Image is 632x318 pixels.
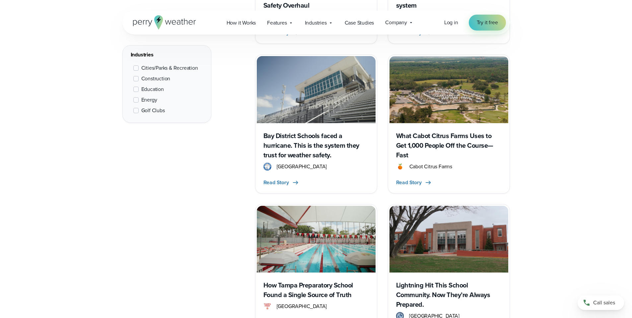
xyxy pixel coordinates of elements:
[227,19,256,27] span: How it Works
[389,56,508,123] img: Cabot Citrus farms
[263,179,289,187] span: Read Story
[141,96,157,104] span: Energy
[141,75,171,83] span: Construction
[444,19,458,27] a: Log in
[396,179,432,187] button: Read Story
[469,15,506,31] a: Try it free
[396,131,502,160] h3: What Cabot Citrus Farms Uses to Get 1,000 People Off the Course—Fast
[389,206,508,273] img: West Orange High School
[267,19,287,27] span: Features
[221,16,262,30] a: How it Works
[477,19,498,27] span: Try it free
[277,302,327,310] span: [GEOGRAPHIC_DATA]
[444,19,458,26] span: Log in
[396,163,404,171] img: cabot citrus golf
[345,19,374,27] span: Case Studies
[263,179,300,187] button: Read Story
[257,206,376,273] img: Tampa preparatory school
[388,54,510,193] a: Cabot Citrus farms What Cabot Citrus Farms Uses to Get 1,000 People Off the Course—Fast cabot cit...
[263,163,271,171] img: Bay District Schools Logo
[141,64,198,72] span: Cities/Parks & Recreation
[396,280,502,309] h3: Lightning Hit This School Community. Now They’re Always Prepared.
[141,107,165,115] span: Golf Clubs
[277,163,327,171] span: [GEOGRAPHIC_DATA]
[339,16,380,30] a: Case Studies
[396,179,422,187] span: Read Story
[385,19,407,27] span: Company
[305,19,327,27] span: Industries
[263,302,271,310] img: Tampa Prep logo
[131,51,203,59] div: Industries
[409,163,452,171] span: Cabot Citrus Farms
[141,85,164,93] span: Education
[593,299,615,307] span: Call sales
[263,280,369,300] h3: How Tampa Preparatory School Found a Single Source of Truth
[263,131,369,160] h3: Bay District Schools faced a hurricane. This is the system they trust for weather safety.
[578,295,624,310] a: Call sales
[255,54,377,193] a: Bay District Schools faced a hurricane. This is the system they trust for weather safety. Bay Dis...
